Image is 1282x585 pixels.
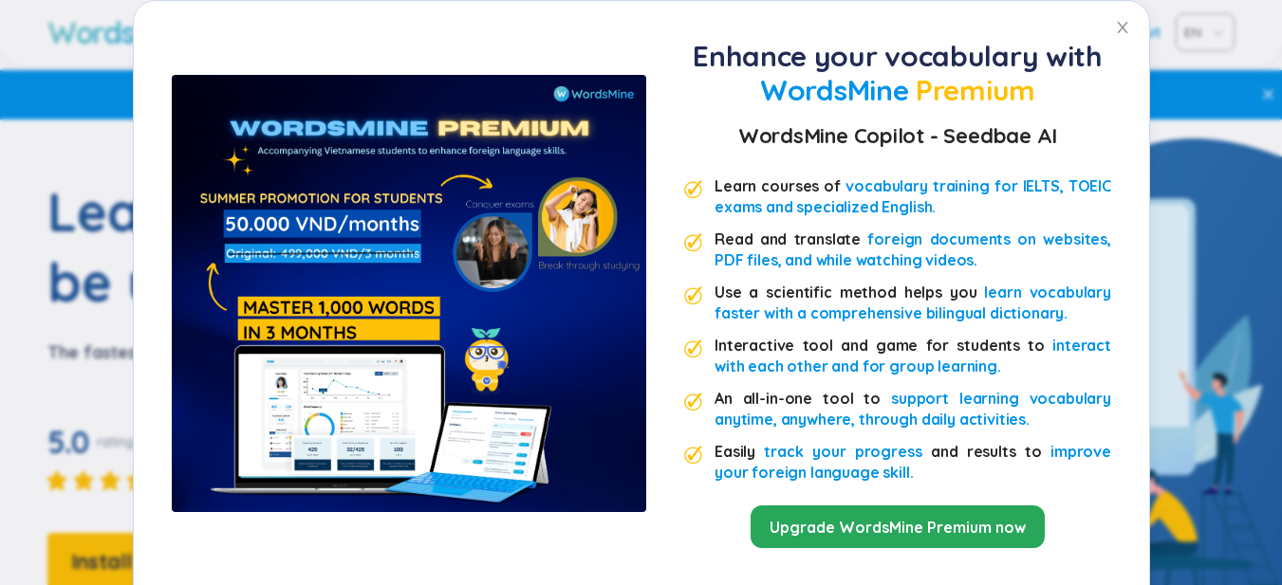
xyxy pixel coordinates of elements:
[715,175,1111,217] div: Learn courses of
[172,75,646,512] img: premium
[715,176,1111,216] span: vocabulary training for IELTS, TOEIC exams and specialized English.
[693,38,1103,74] span: Enhance your vocabulary with
[715,229,1111,270] div: Read and translate
[715,283,1111,322] span: learn vocabulary faster with a comprehensive bilingual dictionary.
[684,286,703,305] img: premium
[751,505,1045,548] button: Upgrade WordsMine Premium now
[684,339,703,358] img: premium
[916,72,1035,108] span: Premium
[715,389,1111,429] span: support learning vocabulary anytime, anywhere, through daily activities.
[684,446,703,465] img: premium
[715,229,1111,269] span: foreign documents on websites, PDF files, and while watching videos.
[684,233,703,252] img: premium
[770,517,1026,538] a: Upgrade WordsMine Premium now
[715,335,1111,376] div: Interactive tool and game for students to
[715,336,1111,375] span: interact with each other and for group learning.
[715,441,1111,483] div: Easily and results to
[715,282,1111,323] div: Use a scientific method helps you
[760,72,908,108] span: WordsMine
[715,388,1111,430] div: An all-in-one tool to
[737,119,1056,153] strong: WordsMine Copilot - Seedbae AI
[715,442,1111,482] span: improve your foreign language skill.
[764,442,921,461] span: track your progress
[684,180,703,199] img: premium
[1096,1,1149,54] button: Close
[1115,20,1130,35] span: close
[684,393,703,411] img: premium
